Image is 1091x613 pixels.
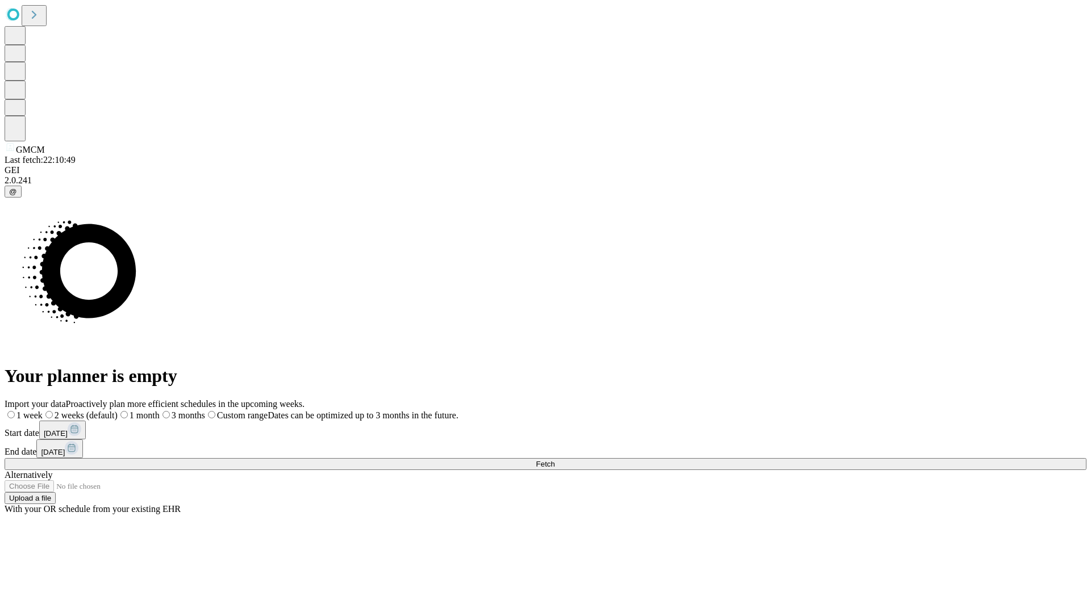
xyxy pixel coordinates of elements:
[41,448,65,456] span: [DATE]
[120,411,128,418] input: 1 month
[5,492,56,504] button: Upload a file
[5,458,1086,470] button: Fetch
[5,399,66,409] span: Import your data
[5,186,22,198] button: @
[5,155,76,165] span: Last fetch: 22:10:49
[268,410,458,420] span: Dates can be optimized up to 3 months in the future.
[163,411,170,418] input: 3 months
[5,439,1086,458] div: End date
[536,460,555,468] span: Fetch
[44,429,68,438] span: [DATE]
[5,470,52,480] span: Alternatively
[5,421,1086,439] div: Start date
[130,410,160,420] span: 1 month
[217,410,268,420] span: Custom range
[9,187,17,196] span: @
[39,421,86,439] button: [DATE]
[55,410,118,420] span: 2 weeks (default)
[5,175,1086,186] div: 2.0.241
[36,439,83,458] button: [DATE]
[16,410,43,420] span: 1 week
[66,399,305,409] span: Proactively plan more efficient schedules in the upcoming weeks.
[5,366,1086,387] h1: Your planner is empty
[16,145,45,154] span: GMCM
[5,504,181,514] span: With your OR schedule from your existing EHR
[172,410,205,420] span: 3 months
[5,165,1086,175] div: GEI
[208,411,215,418] input: Custom rangeDates can be optimized up to 3 months in the future.
[45,411,53,418] input: 2 weeks (default)
[7,411,15,418] input: 1 week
